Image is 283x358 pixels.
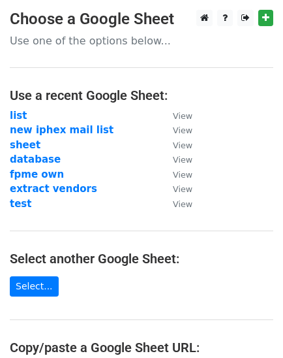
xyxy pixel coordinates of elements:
[10,154,61,165] a: database
[160,183,192,195] a: View
[10,198,31,210] a: test
[10,251,273,267] h4: Select another Google Sheet:
[173,199,192,209] small: View
[10,88,273,103] h4: Use a recent Google Sheet:
[10,124,113,136] a: new iphex mail list
[160,124,192,136] a: View
[173,155,192,165] small: View
[173,111,192,121] small: View
[160,169,192,180] a: View
[10,340,273,355] h4: Copy/paste a Google Sheet URL:
[10,110,27,122] a: list
[173,125,192,135] small: View
[10,34,273,48] p: Use one of the options below...
[173,184,192,194] small: View
[173,140,192,150] small: View
[10,139,40,151] a: sheet
[160,154,192,165] a: View
[10,183,97,195] a: extract vendors
[160,139,192,151] a: View
[160,198,192,210] a: View
[10,10,273,29] h3: Choose a Google Sheet
[173,170,192,180] small: View
[10,169,64,180] a: fpme own
[160,110,192,122] a: View
[10,276,59,297] a: Select...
